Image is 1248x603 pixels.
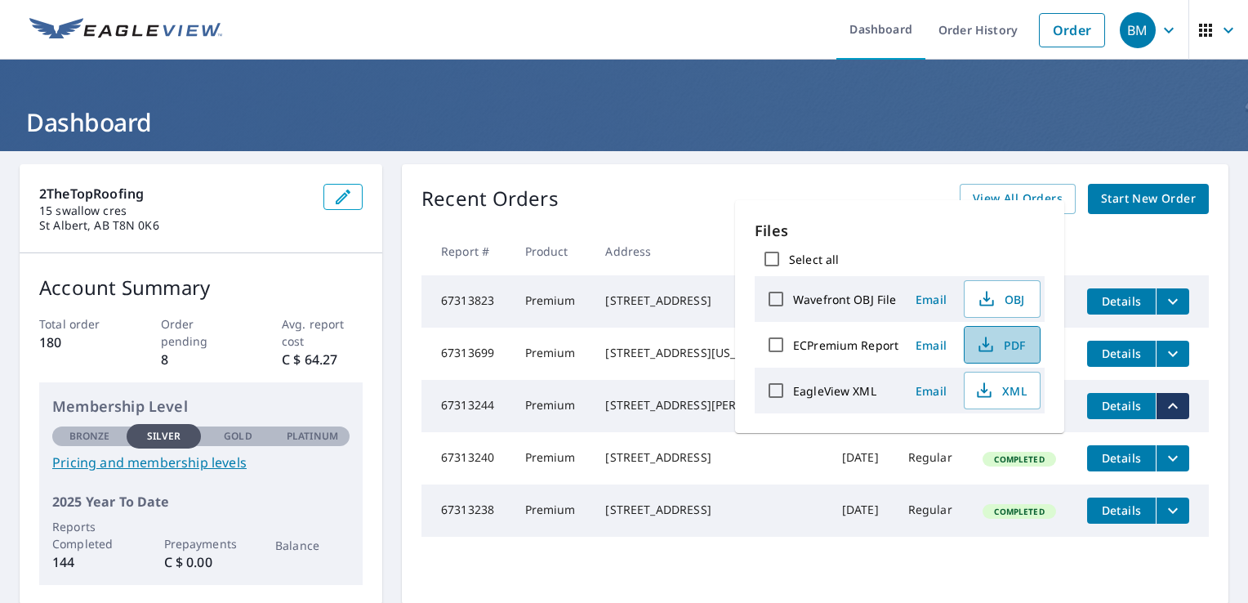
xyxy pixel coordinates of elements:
[282,315,363,350] p: Avg. report cost
[960,184,1076,214] a: View All Orders
[605,397,815,413] div: [STREET_ADDRESS][PERSON_NAME]
[282,350,363,369] p: C $ 64.27
[793,337,898,353] label: ECPremium Report
[1097,398,1146,413] span: Details
[421,432,512,485] td: 67313240
[789,252,839,267] label: Select all
[1156,341,1189,367] button: filesDropdownBtn-67313699
[605,449,815,466] div: [STREET_ADDRESS]
[1087,341,1156,367] button: detailsBtn-67313699
[592,227,828,275] th: Address
[984,453,1054,465] span: Completed
[224,429,252,444] p: Gold
[52,492,350,511] p: 2025 Year To Date
[39,218,310,233] p: St Albert, AB T8N 0K6
[161,315,242,350] p: Order pending
[605,293,815,309] div: [STREET_ADDRESS]
[29,18,222,42] img: EV Logo
[984,506,1054,517] span: Completed
[421,485,512,537] td: 67313238
[512,432,593,485] td: Premium
[605,502,815,518] div: [STREET_ADDRESS]
[755,220,1045,242] p: Files
[1101,189,1196,209] span: Start New Order
[512,485,593,537] td: Premium
[69,429,110,444] p: Bronze
[275,537,350,554] p: Balance
[1087,498,1156,524] button: detailsBtn-67313238
[512,227,593,275] th: Product
[512,328,593,380] td: Premium
[911,337,951,353] span: Email
[974,289,1027,309] span: OBJ
[421,380,512,432] td: 67313244
[52,518,127,552] p: Reports Completed
[1156,288,1189,315] button: filesDropdownBtn-67313823
[39,333,120,352] p: 180
[964,372,1041,409] button: XML
[1097,293,1146,309] span: Details
[39,273,363,302] p: Account Summary
[39,315,120,333] p: Total order
[1156,393,1189,419] button: filesDropdownBtn-67313244
[52,395,350,418] p: Membership Level
[829,432,895,485] td: [DATE]
[52,453,350,472] a: Pricing and membership levels
[1097,346,1146,361] span: Details
[905,378,957,404] button: Email
[1156,445,1189,471] button: filesDropdownBtn-67313240
[895,432,970,485] td: Regular
[421,328,512,380] td: 67313699
[1087,288,1156,315] button: detailsBtn-67313823
[421,184,559,214] p: Recent Orders
[1097,450,1146,466] span: Details
[974,381,1027,400] span: XML
[605,345,815,361] div: [STREET_ADDRESS][US_STATE]
[905,287,957,312] button: Email
[512,380,593,432] td: Premium
[164,535,238,552] p: Prepayments
[20,105,1228,139] h1: Dashboard
[161,350,242,369] p: 8
[793,383,876,399] label: EagleView XML
[911,292,951,307] span: Email
[1087,393,1156,419] button: detailsBtn-67313244
[1087,445,1156,471] button: detailsBtn-67313240
[39,184,310,203] p: 2TheTopRoofing
[39,203,310,218] p: 15 swallow cres
[1039,13,1105,47] a: Order
[895,485,970,537] td: Regular
[421,227,512,275] th: Report #
[287,429,338,444] p: Platinum
[1120,12,1156,48] div: BM
[164,552,238,572] p: C $ 0.00
[1156,498,1189,524] button: filesDropdownBtn-67313238
[911,383,951,399] span: Email
[52,552,127,572] p: 144
[964,326,1041,364] button: PDF
[421,275,512,328] td: 67313823
[793,292,896,307] label: Wavefront OBJ File
[964,280,1041,318] button: OBJ
[512,275,593,328] td: Premium
[973,189,1063,209] span: View All Orders
[974,335,1027,355] span: PDF
[905,333,957,358] button: Email
[1088,184,1209,214] a: Start New Order
[829,485,895,537] td: [DATE]
[147,429,181,444] p: Silver
[1097,502,1146,518] span: Details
